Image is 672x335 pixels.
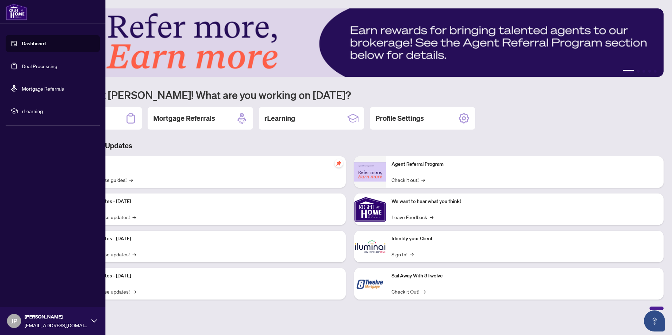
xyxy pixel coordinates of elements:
h2: Profile Settings [375,113,424,123]
a: Check it Out!→ [392,288,426,295]
a: Leave Feedback→ [392,213,433,221]
span: → [133,288,136,295]
img: We want to hear what you think! [354,193,386,225]
a: Sign In!→ [392,250,414,258]
p: Self-Help [74,160,340,168]
span: → [421,176,425,184]
p: Agent Referral Program [392,160,658,168]
img: Sail Away With 8Twelve [354,268,386,300]
p: Platform Updates - [DATE] [74,198,340,205]
img: Agent Referral Program [354,162,386,182]
span: → [129,176,133,184]
p: Identify your Client [392,235,658,243]
span: → [422,288,426,295]
h2: Mortgage Referrals [153,113,215,123]
a: Dashboard [22,40,46,47]
button: 2 [637,70,640,73]
button: 5 [654,70,657,73]
a: Mortgage Referrals [22,85,64,92]
span: pushpin [335,159,343,167]
a: Check it out!→ [392,176,425,184]
img: Slide 0 [37,8,664,77]
h3: Brokerage & Industry Updates [37,141,664,151]
span: JP [11,316,17,326]
p: Sail Away With 8Twelve [392,272,658,280]
img: logo [6,4,27,20]
span: rLearning [22,107,95,115]
h2: rLearning [264,113,295,123]
p: Platform Updates - [DATE] [74,272,340,280]
a: Deal Processing [22,63,57,69]
span: → [133,250,136,258]
img: Identify your Client [354,231,386,262]
h1: Welcome back [PERSON_NAME]! What are you working on [DATE]? [37,88,664,101]
button: 1 [623,70,634,73]
button: 4 [648,70,651,73]
span: → [133,213,136,221]
span: → [430,213,433,221]
span: [PERSON_NAME] [25,313,88,321]
button: Open asap [644,310,665,331]
span: → [410,250,414,258]
button: 3 [642,70,645,73]
p: We want to hear what you think! [392,198,658,205]
p: Platform Updates - [DATE] [74,235,340,243]
span: [EMAIL_ADDRESS][DOMAIN_NAME] [25,321,88,329]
